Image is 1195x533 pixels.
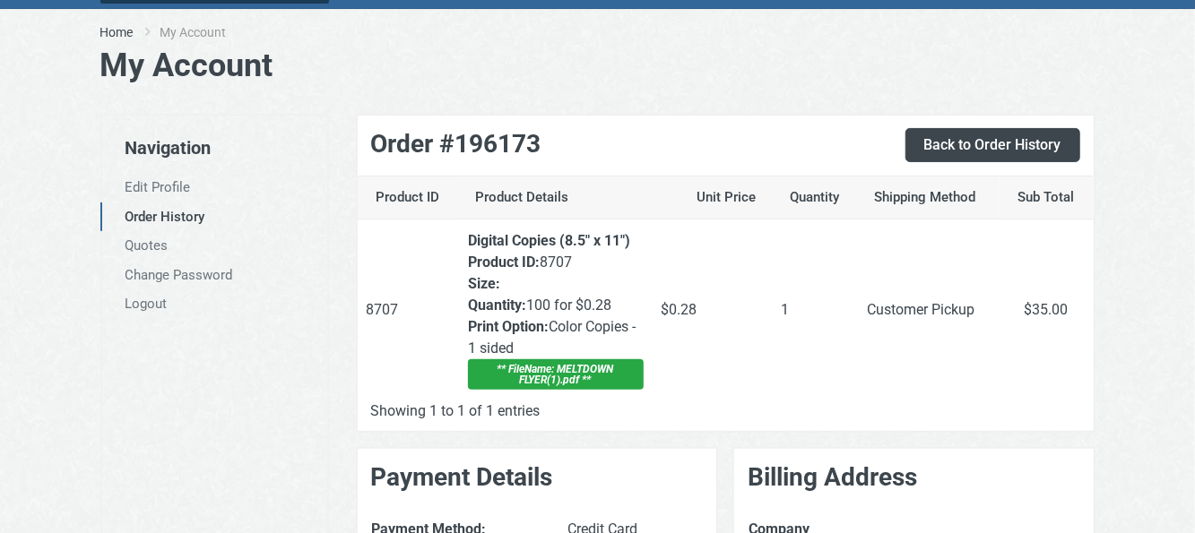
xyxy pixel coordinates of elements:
a: Order History [100,202,327,232]
a: Logout [100,289,327,319]
h1: My Account [100,47,1095,85]
th: Shipping Method [858,176,1000,219]
strong: Print Option: [468,318,549,335]
th: Sub Total [1000,176,1094,219]
td: 8707 100 for $0.28 Color Copies - 1 sided [459,219,653,401]
td: Customer Pickup [858,219,1000,401]
strong: Quantity: [468,297,526,314]
th: Product Details [459,176,653,219]
a: Home [100,23,134,41]
td: 8707 [358,219,459,401]
h3: Billing Address [748,462,1080,493]
strong: Product ID: [468,254,540,271]
a: Quotes [100,231,327,261]
a: Back to Order History [905,128,1080,162]
a: Change Password [100,261,327,290]
td: $35.00 [1000,219,1094,401]
th: Quantity [772,176,858,219]
td: $0.28 [653,219,772,401]
i: ** FileName: MELTDOWN FLYER(1).pdf ** [497,363,613,386]
div: Showing 1 to 1 of 1 entries [358,400,649,431]
th: Product ID [358,176,459,219]
h3: Order #196173 [371,129,1080,159]
th: Unit Price [653,176,772,219]
nav: breadcrumb [100,23,1095,41]
strong: Digital Copies (8.5" x 11") [468,232,630,249]
h4: Navigation [102,116,327,159]
a: Edit Profile [100,173,327,202]
li: My Account [160,23,254,41]
td: 1 [772,219,858,401]
h3: Payment Details [371,462,704,493]
strong: Size: [468,275,500,292]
